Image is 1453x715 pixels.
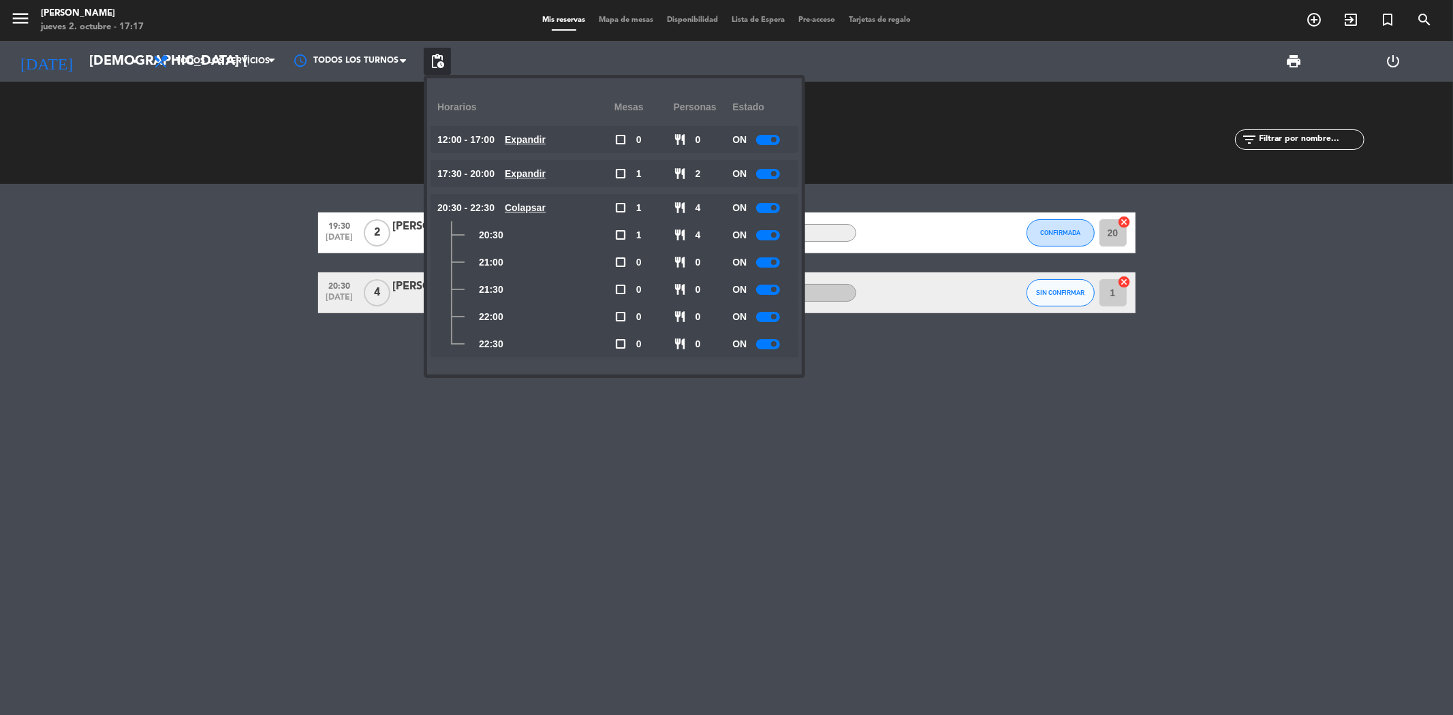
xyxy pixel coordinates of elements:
span: restaurant [674,256,686,268]
span: 21:00 [479,255,503,270]
input: Filtrar por nombre... [1258,132,1364,147]
span: Pre-acceso [792,16,842,24]
span: ON [732,200,747,216]
i: arrow_drop_down [127,53,143,69]
span: restaurant [674,311,686,323]
div: personas [674,89,733,126]
div: [PERSON_NAME] [41,7,144,20]
i: cancel [1118,215,1131,229]
span: check_box_outline_blank [614,338,627,350]
i: menu [10,8,31,29]
span: 20:30 [479,227,503,243]
span: ON [732,255,747,270]
span: 0 [636,336,642,352]
span: restaurant [674,133,686,146]
span: Lista de Espera [725,16,792,24]
div: [PERSON_NAME] [393,218,509,236]
div: Horarios [437,89,614,126]
i: search [1416,12,1433,28]
div: LOG OUT [1343,41,1443,82]
i: cancel [1118,275,1131,289]
div: Estado [732,89,792,126]
u: Expandir [505,168,546,179]
button: CONFIRMADA [1027,219,1095,247]
i: power_settings_new [1385,53,1401,69]
button: menu [10,8,31,33]
span: ON [732,282,747,298]
span: 20:30 - 22:30 [437,200,495,216]
span: 1 [636,200,642,216]
span: check_box_outline_blank [614,229,627,241]
span: 1 [636,166,642,182]
span: Mapa de mesas [592,16,660,24]
span: 0 [696,132,701,148]
span: print [1286,53,1302,69]
span: ON [732,227,747,243]
span: pending_actions [429,53,446,69]
span: 4 [696,200,701,216]
span: ON [732,309,747,325]
div: [PERSON_NAME] [393,278,509,296]
span: Tarjetas de regalo [842,16,918,24]
span: check_box_outline_blank [614,256,627,268]
span: Todos los servicios [176,57,270,66]
i: exit_to_app [1343,12,1359,28]
span: CONFIRMADA [1040,229,1080,236]
span: 0 [696,282,701,298]
span: check_box_outline_blank [614,283,627,296]
div: Mesas [614,89,674,126]
i: filter_list [1242,131,1258,148]
span: 0 [636,255,642,270]
span: SIN CONFIRMAR [1036,289,1084,296]
span: 0 [696,255,701,270]
span: check_box_outline_blank [614,311,627,323]
span: Mis reservas [535,16,592,24]
span: 1 [636,227,642,243]
span: restaurant [674,168,686,180]
span: restaurant [674,283,686,296]
span: restaurant [674,229,686,241]
i: turned_in_not [1379,12,1396,28]
span: 17:30 - 20:00 [437,166,495,182]
span: 12:00 - 17:00 [437,132,495,148]
div: jueves 2. octubre - 17:17 [41,20,144,34]
span: restaurant [674,338,686,350]
span: 4 [696,227,701,243]
span: 19:30 [323,217,357,233]
span: 20:30 [323,277,357,293]
span: ON [732,336,747,352]
span: 22:00 [479,309,503,325]
span: 4 [364,279,390,306]
span: 21:30 [479,282,503,298]
span: 2 [696,166,701,182]
u: Colapsar [505,202,546,213]
u: Expandir [505,134,546,145]
span: check_box_outline_blank [614,168,627,180]
i: add_circle_outline [1306,12,1322,28]
span: [DATE] [323,233,357,249]
span: [DATE] [323,293,357,308]
span: Disponibilidad [660,16,725,24]
span: 0 [696,309,701,325]
span: 0 [636,309,642,325]
span: ON [732,132,747,148]
span: 0 [636,282,642,298]
span: 2 [364,219,390,247]
span: 0 [636,132,642,148]
i: [DATE] [10,46,82,76]
span: 22:30 [479,336,503,352]
span: restaurant [674,202,686,214]
button: SIN CONFIRMAR [1027,279,1095,306]
span: check_box_outline_blank [614,202,627,214]
span: 0 [696,336,701,352]
span: ON [732,166,747,182]
span: check_box_outline_blank [614,133,627,146]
